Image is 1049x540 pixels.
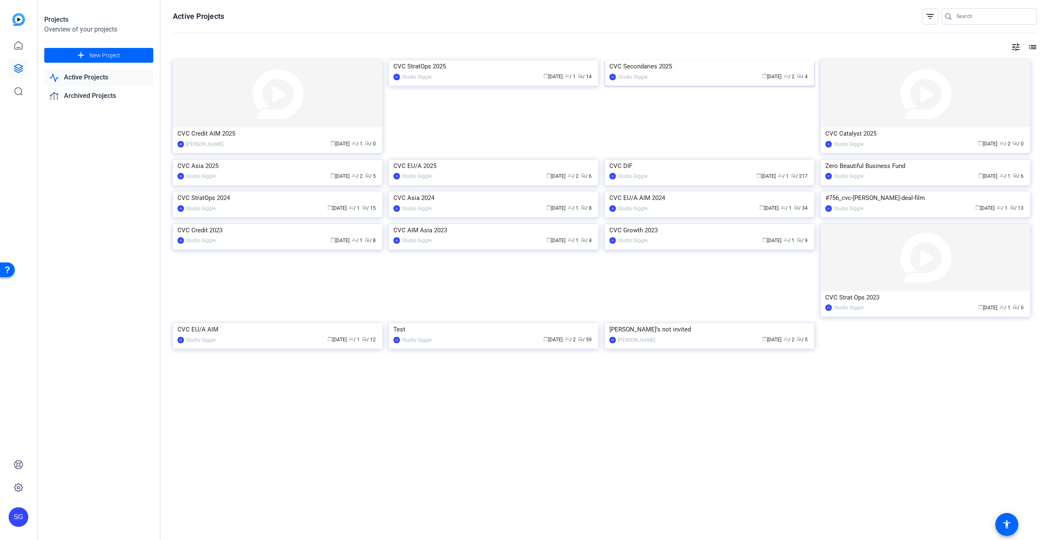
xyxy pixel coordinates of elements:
[581,205,592,211] span: / 8
[999,304,1004,309] span: group
[825,173,832,179] div: SG
[762,238,781,243] span: [DATE]
[546,173,551,178] span: calendar_today
[186,236,216,245] div: Studio Giggle
[393,237,400,244] div: SG
[978,173,983,178] span: calendar_today
[393,160,594,172] div: CVC EU/A 2025
[581,173,586,178] span: radio
[609,192,810,204] div: CVC EU/A AIM 2024
[543,337,563,343] span: [DATE]
[393,173,400,179] div: SG
[327,337,347,343] span: [DATE]
[365,141,370,145] span: radio
[978,141,983,145] span: calendar_today
[44,25,153,34] div: Overview of your projects
[618,73,647,81] div: Studio Giggle
[362,205,367,210] span: radio
[1013,173,1024,179] span: / 6
[609,205,616,212] div: SG
[797,336,802,341] span: radio
[794,205,808,211] span: / 34
[393,60,594,73] div: CVC StratOps 2025
[825,205,832,212] div: SG
[568,173,579,179] span: / 2
[999,141,1004,145] span: group
[177,205,184,212] div: SG
[797,74,808,79] span: / 4
[975,205,980,210] span: calendar_today
[543,73,548,78] span: calendar_today
[565,336,570,341] span: group
[975,205,995,211] span: [DATE]
[44,69,153,86] a: Active Projects
[825,127,1026,140] div: CVC Catalyst 2025
[618,204,647,213] div: Studio Giggle
[352,141,356,145] span: group
[618,236,647,245] div: Studio Giggle
[1013,304,1017,309] span: radio
[362,336,367,341] span: radio
[581,173,592,179] span: / 6
[618,336,655,344] div: [PERSON_NAME]
[546,237,551,242] span: calendar_today
[402,172,431,180] div: Studio Giggle
[349,336,354,341] span: group
[797,237,802,242] span: radio
[177,224,378,236] div: CVC Credit 2023
[543,336,548,341] span: calendar_today
[783,337,795,343] span: / 2
[352,173,363,179] span: / 2
[44,48,153,63] button: New Project
[402,236,431,245] div: Studio Giggle
[834,204,863,213] div: Studio Giggle
[44,88,153,104] a: Archived Projects
[44,15,153,25] div: Projects
[393,337,400,343] div: SG
[565,74,576,79] span: / 1
[177,237,184,244] div: SG
[762,337,781,343] span: [DATE]
[173,11,224,21] h1: Active Projects
[762,73,767,78] span: calendar_today
[778,173,783,178] span: group
[330,173,335,178] span: calendar_today
[568,173,572,178] span: group
[781,205,792,211] span: / 1
[9,507,28,527] div: SG
[797,337,808,343] span: / 5
[578,336,583,341] span: radio
[618,172,647,180] div: Studio Giggle
[330,173,350,179] span: [DATE]
[783,73,788,78] span: group
[186,140,223,148] div: [PERSON_NAME]
[177,192,378,204] div: CVC StratOps 2024
[609,160,810,172] div: CVC DIF
[825,141,832,147] div: SG
[1010,205,1024,211] span: / 13
[791,173,796,178] span: radio
[568,238,579,243] span: / 1
[834,304,863,312] div: Studio Giggle
[783,74,795,79] span: / 2
[349,205,354,210] span: group
[609,337,616,343] div: ND
[352,238,363,243] span: / 1
[609,60,810,73] div: CVC Secondaries 2025
[999,173,1004,178] span: group
[783,238,795,243] span: / 1
[956,11,1030,21] input: Search
[568,205,572,210] span: group
[756,173,761,178] span: calendar_today
[330,141,350,147] span: [DATE]
[393,74,400,80] div: SG
[762,237,767,242] span: calendar_today
[825,160,1026,172] div: Zero Beautiful Business Fund
[581,238,592,243] span: / 4
[330,237,335,242] span: calendar_today
[797,73,802,78] span: radio
[783,336,788,341] span: group
[365,238,376,243] span: / 8
[565,337,576,343] span: / 2
[330,141,335,145] span: calendar_today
